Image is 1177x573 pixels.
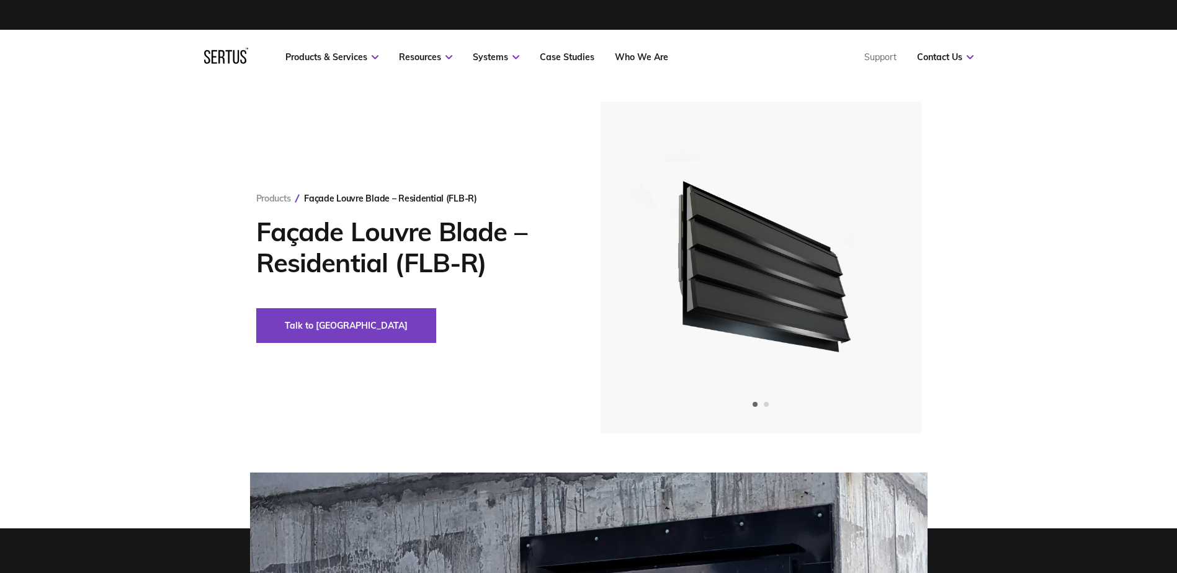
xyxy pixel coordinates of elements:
a: Support [864,51,897,63]
a: Resources [399,51,452,63]
a: Systems [473,51,519,63]
a: Contact Us [917,51,973,63]
a: Case Studies [540,51,594,63]
button: Talk to [GEOGRAPHIC_DATA] [256,308,436,343]
iframe: Chat Widget [954,429,1177,573]
a: Who We Are [615,51,668,63]
span: Go to slide 2 [764,402,769,407]
a: Products & Services [285,51,378,63]
a: Products [256,193,291,204]
h1: Façade Louvre Blade – Residential (FLB-R) [256,216,563,278]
